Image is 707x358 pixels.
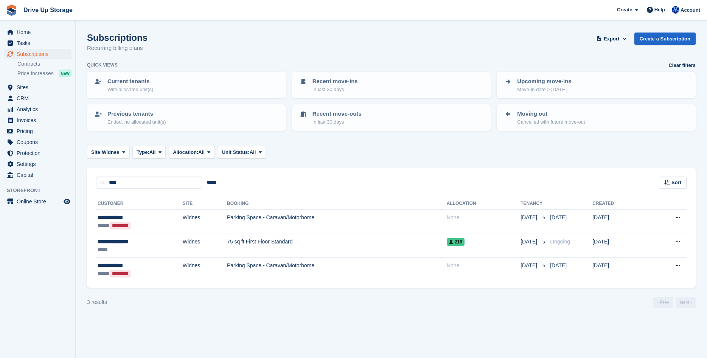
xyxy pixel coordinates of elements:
td: Widnes [183,210,227,234]
td: [DATE] [592,210,647,234]
p: With allocated unit(s) [107,86,153,93]
a: menu [4,196,71,207]
span: Help [654,6,665,14]
a: Create a Subscription [634,33,696,45]
span: Home [17,27,62,37]
td: Widnes [183,258,227,282]
a: menu [4,148,71,158]
a: menu [4,82,71,93]
a: Price increases NEW [17,69,71,77]
span: Coupons [17,137,62,147]
div: None [447,214,521,222]
nav: Page [652,297,697,308]
span: Account [681,6,700,14]
a: menu [4,104,71,115]
a: Contracts [17,60,71,68]
span: CRM [17,93,62,104]
th: Booking [227,198,447,210]
th: Site [183,198,227,210]
a: Moving out Cancelled with future move-out [497,105,695,130]
p: Previous tenants [107,110,166,118]
div: NEW [59,70,71,77]
span: All [149,149,156,156]
span: Widnes [102,149,119,156]
a: Next [676,297,696,308]
a: menu [4,93,71,104]
p: In last 30 days [312,86,358,93]
span: All [198,149,205,156]
span: Storefront [7,187,75,194]
span: Export [604,35,619,43]
span: Sort [671,179,681,186]
a: menu [4,126,71,136]
a: menu [4,159,71,169]
span: Tasks [17,38,62,48]
a: menu [4,170,71,180]
p: Recent move-outs [312,110,362,118]
p: Move-in date > [DATE] [517,86,571,93]
span: Analytics [17,104,62,115]
img: Widnes Team [672,6,679,14]
img: stora-icon-8386f47178a22dfd0bd8f6a31ec36ba5ce8667c1dd55bd0f319d3a0aa187defe.svg [6,5,17,16]
p: In last 30 days [312,118,362,126]
span: Type: [137,149,149,156]
a: Current tenants With allocated unit(s) [88,73,285,98]
p: Recent move-ins [312,77,358,86]
td: 75 sq ft First Floor Standard [227,234,447,258]
h6: Quick views [87,62,118,68]
span: Pricing [17,126,62,136]
td: [DATE] [592,234,647,258]
span: Site: [91,149,102,156]
td: Parking Space - Caravan/Motorhome [227,210,447,234]
th: Allocation [447,198,521,210]
a: Preview store [62,197,71,206]
a: Recent move-ins In last 30 days [293,73,490,98]
span: Unit Status: [222,149,250,156]
button: Site: Widnes [87,146,129,158]
p: Moving out [517,110,585,118]
h1: Subscriptions [87,33,148,43]
span: Ongoing [550,239,570,245]
button: Type: All [132,146,166,158]
button: Unit Status: All [218,146,266,158]
td: Parking Space - Caravan/Motorhome [227,258,447,282]
span: Create [617,6,632,14]
a: menu [4,49,71,59]
p: Upcoming move-ins [517,77,571,86]
p: Ended, no allocated unit(s) [107,118,166,126]
span: Price increases [17,70,54,77]
span: Subscriptions [17,49,62,59]
span: Invoices [17,115,62,126]
span: Online Store [17,196,62,207]
th: Customer [96,198,183,210]
a: Upcoming move-ins Move-in date > [DATE] [497,73,695,98]
div: 3 results [87,298,107,306]
td: Widnes [183,234,227,258]
a: Recent move-outs In last 30 days [293,105,490,130]
th: Tenancy [521,198,547,210]
span: Allocation: [173,149,198,156]
td: [DATE] [592,258,647,282]
a: menu [4,38,71,48]
span: Capital [17,170,62,180]
span: 216 [447,238,465,246]
th: Created [592,198,647,210]
span: Protection [17,148,62,158]
span: [DATE] [521,214,539,222]
a: Clear filters [668,62,696,69]
span: [DATE] [550,262,567,268]
span: [DATE] [521,262,539,270]
a: menu [4,115,71,126]
a: menu [4,137,71,147]
span: All [250,149,256,156]
button: Export [595,33,628,45]
a: menu [4,27,71,37]
a: Drive Up Storage [20,4,76,16]
span: Settings [17,159,62,169]
p: Recurring billing plans [87,44,148,53]
p: Current tenants [107,77,153,86]
a: Previous [653,297,673,308]
div: None [447,262,521,270]
p: Cancelled with future move-out [517,118,585,126]
span: [DATE] [521,238,539,246]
